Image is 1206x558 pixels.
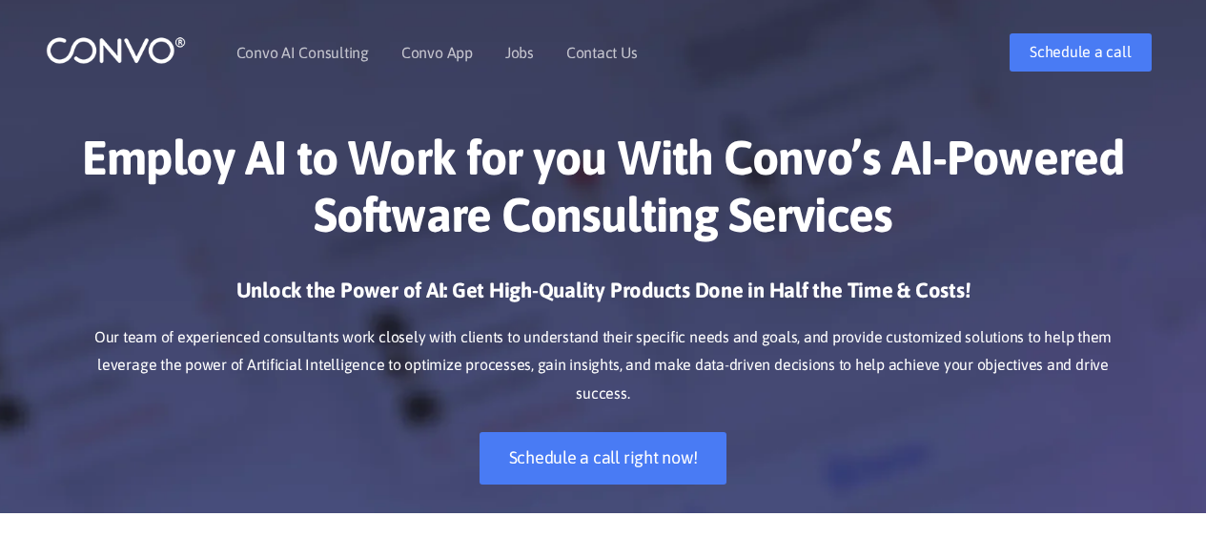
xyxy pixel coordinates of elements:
[74,323,1133,409] p: Our team of experienced consultants work closely with clients to understand their specific needs ...
[566,45,638,60] a: Contact Us
[1010,33,1151,72] a: Schedule a call
[236,45,369,60] a: Convo AI Consulting
[505,45,534,60] a: Jobs
[46,35,186,65] img: logo_1.png
[74,129,1133,258] h1: Employ AI to Work for you With Convo’s AI-Powered Software Consulting Services
[480,432,727,485] a: Schedule a call right now!
[401,45,473,60] a: Convo App
[74,277,1133,319] h3: Unlock the Power of AI: Get High-Quality Products Done in Half the Time & Costs!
